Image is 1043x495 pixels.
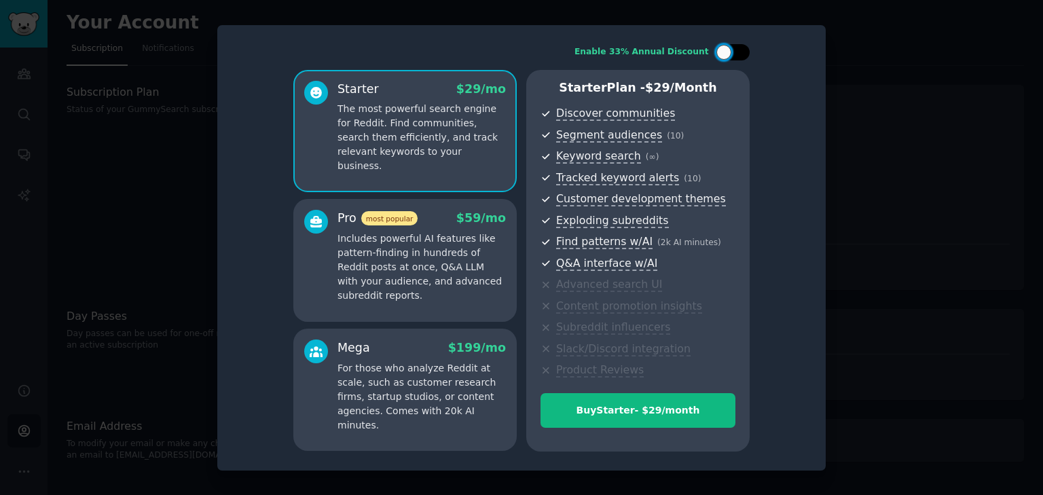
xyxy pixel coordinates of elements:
span: most popular [361,211,418,225]
p: The most powerful search engine for Reddit. Find communities, search them efficiently, and track ... [337,102,506,173]
p: Starter Plan - [541,79,735,96]
span: Tracked keyword alerts [556,171,679,185]
p: For those who analyze Reddit at scale, such as customer research firms, startup studios, or conte... [337,361,506,433]
p: Includes powerful AI features like pattern-finding in hundreds of Reddit posts at once, Q&A LLM w... [337,232,506,303]
span: Slack/Discord integration [556,342,691,356]
span: ( ∞ ) [646,152,659,162]
span: Discover communities [556,107,675,121]
span: Customer development themes [556,192,726,206]
span: Segment audiences [556,128,662,143]
span: Q&A interface w/AI [556,257,657,271]
div: Buy Starter - $ 29 /month [541,403,735,418]
button: BuyStarter- $29/month [541,393,735,428]
div: Pro [337,210,418,227]
span: $ 199 /mo [448,341,506,354]
span: Exploding subreddits [556,214,668,228]
span: ( 2k AI minutes ) [657,238,721,247]
span: ( 10 ) [684,174,701,183]
div: Mega [337,340,370,356]
span: $ 29 /mo [456,82,506,96]
span: Find patterns w/AI [556,235,653,249]
span: $ 29 /month [645,81,717,94]
span: Subreddit influencers [556,320,670,335]
span: $ 59 /mo [456,211,506,225]
span: ( 10 ) [667,131,684,141]
span: Content promotion insights [556,299,702,314]
span: Advanced search UI [556,278,662,292]
span: Product Reviews [556,363,644,378]
div: Enable 33% Annual Discount [574,46,709,58]
span: Keyword search [556,149,641,164]
div: Starter [337,81,379,98]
